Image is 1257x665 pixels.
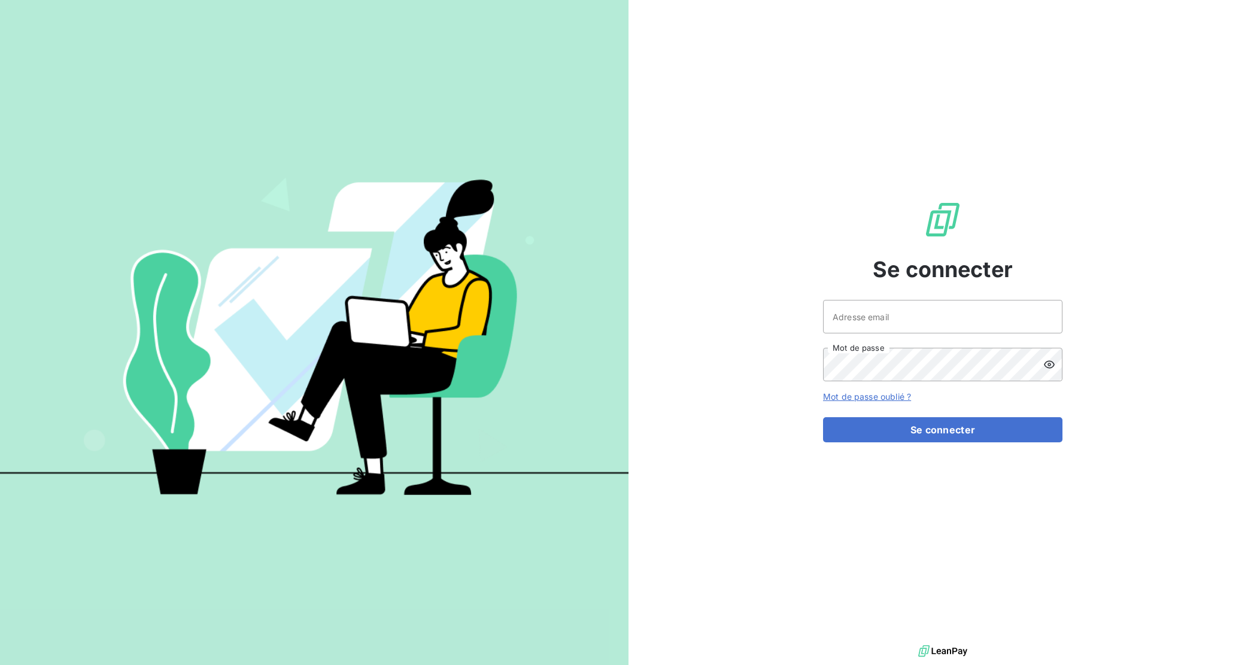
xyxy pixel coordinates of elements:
[918,642,967,660] img: logo
[823,417,1062,442] button: Se connecter
[873,253,1013,286] span: Se connecter
[823,391,911,402] a: Mot de passe oublié ?
[924,201,962,239] img: Logo LeanPay
[823,300,1062,333] input: placeholder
